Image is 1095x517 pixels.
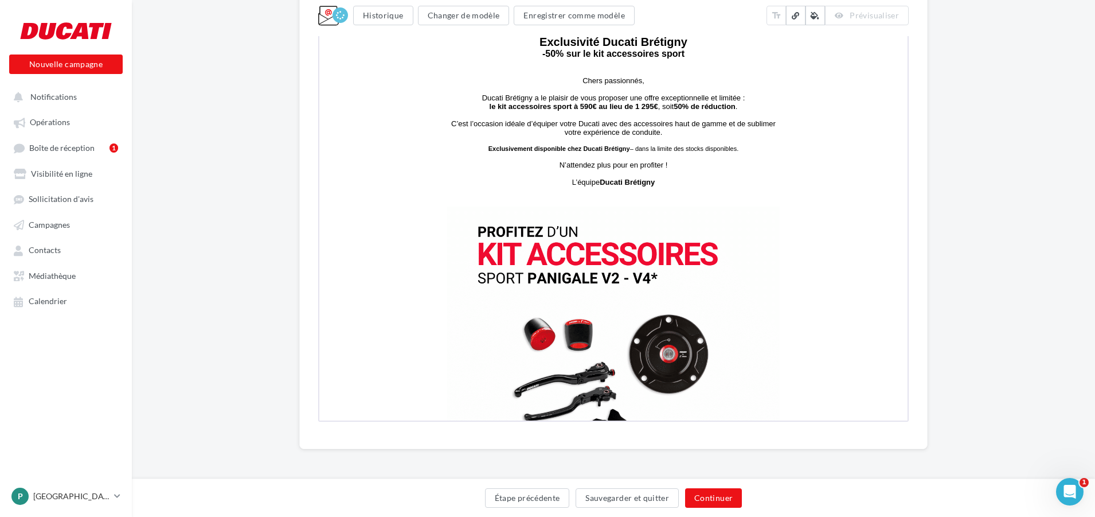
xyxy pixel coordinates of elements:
strong: Exclusivité Ducati Brétigny [220,100,368,113]
strong: Ducati Brétigny [280,243,335,251]
button: Notifications [7,86,120,107]
a: P [GEOGRAPHIC_DATA] [9,485,123,507]
button: Sauvegarder et quitter [576,488,679,508]
button: Étape précédente [485,488,570,508]
strong: 50% de réduction [354,167,416,176]
span: 1 [1080,478,1089,487]
button: Continuer [685,488,742,508]
strong: -50% sur le kit accessoires sport [223,114,365,123]
iframe: Intercom live chat [1056,478,1084,506]
a: Boîte de réception1 [7,137,125,158]
span: Calendrier [29,297,67,306]
div: Enregistrement en cours [333,7,348,23]
button: text_fields [766,6,786,25]
a: Visibilité en ligne [7,163,125,184]
span: Opérations [30,118,70,127]
button: Enregistrer comme modèle [514,6,634,25]
a: Opérations [7,111,125,132]
strong: Exclusivement disponible chez Ducati Brétigny [169,210,311,217]
p: C’est l’occasion idéale d’équiper votre Ducati avec des accessoires haut de gamme et de sublimer ... [131,184,457,201]
span: – dans la limite des stocks disponibles. [169,210,420,217]
span: Sollicitation d'avis [29,195,93,204]
span: Contacts [29,246,61,255]
i: text_fields [771,10,781,21]
a: Contacts [7,239,125,260]
strong: le kit accessoires sport à 590€ au lieu de 1 295€ [170,167,339,176]
span: Prévisualiser [850,10,899,20]
p: N’attendez plus pour en profiter ! [131,226,457,234]
span: Notifications [30,92,77,102]
span: Médiathèque [29,271,76,281]
button: Historique [353,6,413,25]
button: Nouvelle campagne [9,55,123,74]
a: Campagnes [7,214,125,235]
a: Médiathèque [7,265,125,286]
button: Prévisualiser [825,6,909,25]
a: Calendrier [7,290,125,311]
span: Campagnes [29,220,70,230]
p: L’équipe [131,243,457,251]
div: 1 [109,143,118,153]
p: Ducati Brétigny a le plaisir de vous proposer une offre exceptionnelle et limitée : , soit . [131,158,457,176]
a: Cliquez-ici [338,9,369,17]
span: Visibilité en ligne [31,169,92,178]
button: Changer de modèle [418,6,510,25]
p: Chers passionnés, [131,141,457,150]
img: Ducati_Shield_2D_W.png [274,35,314,77]
span: P [18,491,23,502]
span: Boîte de réception [29,143,95,153]
p: [GEOGRAPHIC_DATA] [33,491,109,502]
a: Sollicitation d'avis [7,188,125,209]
